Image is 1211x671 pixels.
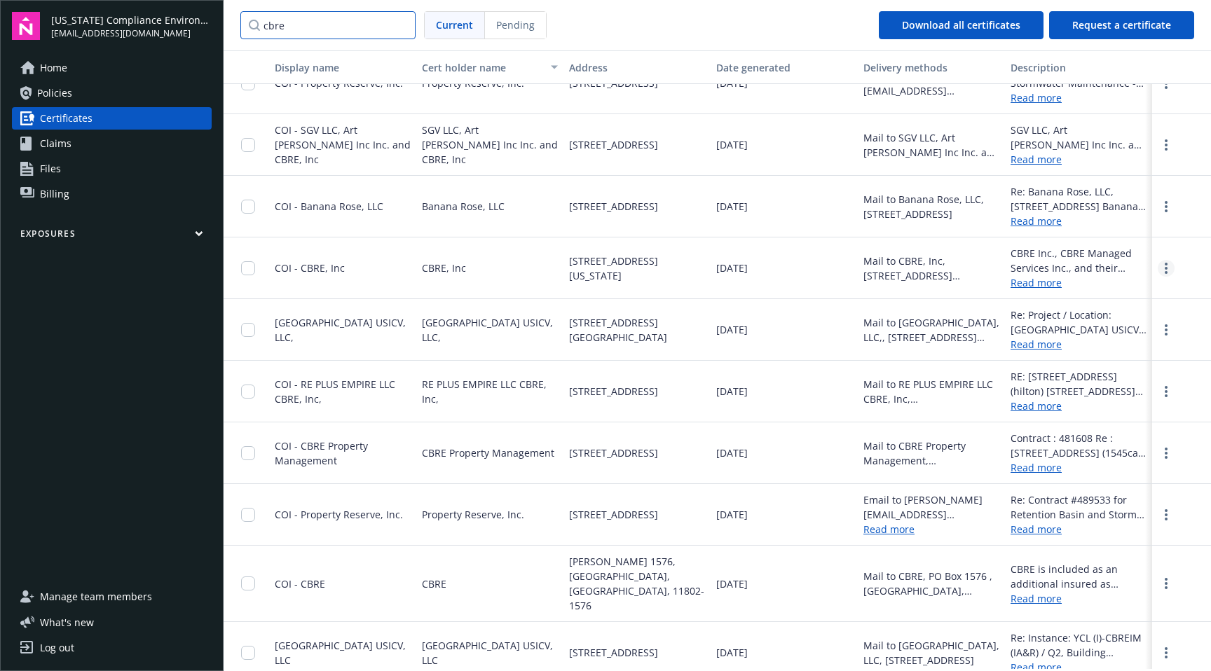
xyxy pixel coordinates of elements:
[436,18,473,32] span: Current
[241,508,255,522] input: Toggle Row Selected
[1158,198,1175,215] a: more
[1011,152,1147,167] a: Read more
[40,57,67,79] span: Home
[863,192,999,221] div: Mail to Banana Rose, LLC, [STREET_ADDRESS]
[275,439,368,467] span: COI - CBRE Property Management
[1011,460,1147,475] a: Read more
[863,523,915,536] a: Read more
[1005,50,1152,84] button: Description
[1072,18,1171,32] span: Request a certificate
[416,50,563,84] button: Cert holder name
[40,637,74,659] div: Log out
[863,377,999,406] div: Mail to RE PLUS EMPIRE LLC CBRE, Inc, [STREET_ADDRESS]
[902,12,1020,39] div: Download all certificates
[241,200,255,214] input: Toggle Row Selected
[716,645,748,660] span: [DATE]
[1158,506,1175,523] a: more
[1011,275,1147,290] a: Read more
[422,445,554,460] span: CBRE Property Management
[241,576,255,590] input: Toggle Row Selected
[40,132,71,155] span: Claims
[716,199,748,214] span: [DATE]
[569,507,658,522] span: [STREET_ADDRESS]
[241,446,255,460] input: Toggle Row Selected
[1011,90,1147,105] a: Read more
[569,554,705,613] span: [PERSON_NAME] 1576, [GEOGRAPHIC_DATA], [GEOGRAPHIC_DATA], 11802-1576
[863,438,999,468] div: Mail to CBRE Property Management, [STREET_ADDRESS]
[241,138,255,152] input: Toggle Row Selected
[1011,369,1147,399] div: RE: [STREET_ADDRESS] (hilton) [STREET_ADDRESS] S3-1596-[GEOGRAPHIC_DATA]-2147 Evidence of Coverage.
[569,384,658,399] span: [STREET_ADDRESS]
[1011,214,1147,228] a: Read more
[275,123,411,166] span: COI - SGV LLC, Art [PERSON_NAME] Inc Inc. and CBRE, Inc
[863,60,999,75] div: Delivery methods
[716,60,852,75] div: Date generated
[1011,60,1147,75] div: Description
[12,586,212,608] a: Manage team members
[275,508,403,521] span: COI - Property Reserve, Inc.
[863,492,999,522] div: Email to [PERSON_NAME][EMAIL_ADDRESS][PERSON_NAME][DOMAIN_NAME]
[422,638,558,667] span: [GEOGRAPHIC_DATA] USICV, LLC
[240,11,416,39] input: Filter certificates...
[1158,644,1175,661] a: more
[569,254,705,283] span: [STREET_ADDRESS][US_STATE]
[485,12,546,39] span: Pending
[275,60,411,75] div: Display name
[863,569,999,598] div: Mail to CBRE, PO Box 1576 , [GEOGRAPHIC_DATA], [GEOGRAPHIC_DATA], 11802-1576
[40,158,61,180] span: Files
[241,323,255,337] input: Toggle Row Selected
[40,183,69,205] span: Billing
[37,82,72,104] span: Policies
[569,645,658,660] span: [STREET_ADDRESS]
[422,377,558,406] span: RE PLUS EMPIRE LLC CBRE, Inc,
[275,316,406,344] span: [GEOGRAPHIC_DATA] USICV, LLC,
[569,60,705,75] div: Address
[569,137,658,152] span: [STREET_ADDRESS]
[496,18,535,32] span: Pending
[1011,307,1147,337] div: Re: Project / Location: [GEOGRAPHIC_DATA] USICV, LLC. [STREET_ADDRESS][GEOGRAPHIC_DATA], LLC, CBR...
[716,445,748,460] span: [DATE]
[716,137,748,152] span: [DATE]
[1158,137,1175,153] a: more
[275,261,345,275] span: COI - CBRE, Inc
[12,183,212,205] a: Billing
[269,50,416,84] button: Display name
[275,577,325,590] span: COI - CBRE
[863,315,999,345] div: Mail to [GEOGRAPHIC_DATA], LLC,, [STREET_ADDRESS] [GEOGRAPHIC_DATA]
[563,50,711,84] button: Address
[12,57,212,79] a: Home
[12,12,40,40] img: navigator-logo.svg
[858,50,1005,84] button: Delivery methods
[863,638,999,667] div: Mail to [GEOGRAPHIC_DATA], LLC, [STREET_ADDRESS]
[275,200,383,213] span: COI - Banana Rose, LLC
[275,378,395,406] span: COI - RE PLUS EMPIRE LLC CBRE, Inc,
[51,12,212,40] button: [US_STATE] Compliance Environmental, LLC[EMAIL_ADDRESS][DOMAIN_NAME]
[40,615,94,630] span: What ' s new
[716,322,748,337] span: [DATE]
[422,507,524,522] span: Property Reserve, Inc.
[1049,11,1194,39] button: Request a certificate
[1011,431,1147,460] div: Contract : 481608 Re : [STREET_ADDRESS] (1545cas) [STREET_ADDRESS]. [STREET_ADDRESS] (1595cas) [S...
[1011,123,1147,152] div: SGV LLC, Art [PERSON_NAME] Inc Inc. and CBRE, Inc are included as an additional insured as requir...
[12,107,212,130] a: Certificates
[1158,260,1175,277] a: more
[51,27,212,40] span: [EMAIL_ADDRESS][DOMAIN_NAME]
[863,130,999,160] div: Mail to SGV LLC, Art [PERSON_NAME] Inc Inc. and CBRE, Inc. , [STREET_ADDRESS]
[569,445,658,460] span: [STREET_ADDRESS]
[51,13,212,27] span: [US_STATE] Compliance Environmental, LLC
[241,261,255,275] input: Toggle Row Selected
[12,132,212,155] a: Claims
[241,646,255,660] input: Toggle Row Selected
[422,123,558,167] span: SGV LLC, Art [PERSON_NAME] Inc Inc. and CBRE, Inc
[716,261,748,275] span: [DATE]
[1158,445,1175,462] a: more
[863,254,999,283] div: Mail to CBRE, Inc, [STREET_ADDRESS][US_STATE]
[422,60,542,75] div: Cert holder name
[12,228,212,245] button: Exposures
[422,576,446,591] span: CBRE
[1011,591,1147,606] a: Read more
[275,639,406,667] span: [GEOGRAPHIC_DATA] USICV, LLC
[1011,184,1147,214] div: Re: Banana Rose, LLC, [STREET_ADDRESS] Banana Rose, LLC, CBRE, Inc and Molto Properties, LLC are ...
[569,315,705,345] span: [STREET_ADDRESS] [GEOGRAPHIC_DATA]
[1158,383,1175,400] a: more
